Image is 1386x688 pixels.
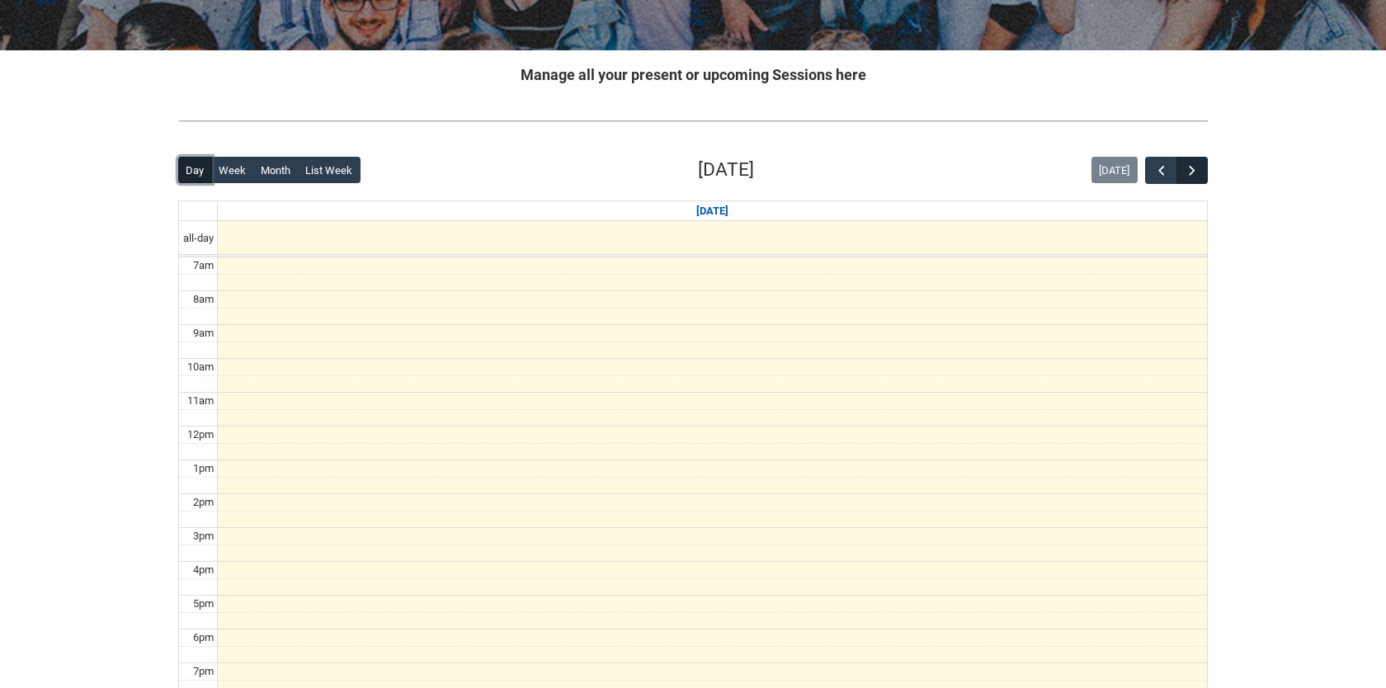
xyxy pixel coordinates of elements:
a: [DATE] [693,201,732,221]
div: 1pm [190,460,217,477]
h2: Manage all your present or upcoming Sessions here [178,64,1208,86]
img: REDU_GREY_LINE [178,112,1208,130]
div: 6pm [190,629,217,646]
div: 8am [190,291,217,308]
div: 3pm [190,528,217,544]
div: 7pm [190,663,217,680]
div: 11am [184,393,217,409]
button: List Week [298,157,361,183]
div: 4pm [190,562,217,578]
span: all-day [180,230,217,247]
div: 9am [190,325,217,342]
div: 2pm [190,494,217,511]
button: Month [253,157,299,183]
button: Day [178,157,212,183]
div: 5pm [190,596,217,612]
div: 10am [184,359,217,375]
div: 7am [190,257,217,274]
button: Week [211,157,254,183]
div: 12pm [184,426,217,443]
button: [DATE] [1091,157,1138,183]
button: Next Day [1176,157,1208,184]
h2: [DATE] [698,156,754,184]
button: Previous Day [1145,157,1176,184]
